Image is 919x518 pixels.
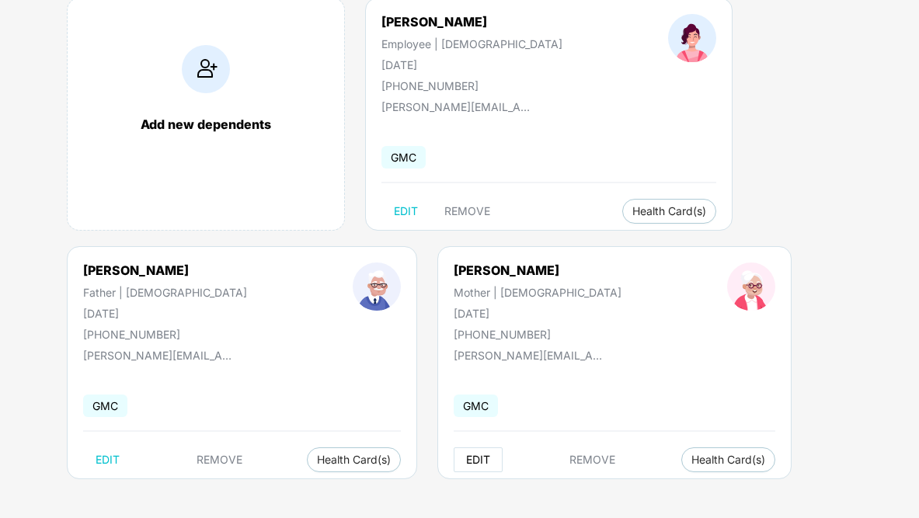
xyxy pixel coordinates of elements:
img: profileImage [727,262,775,311]
div: [DATE] [454,307,621,320]
button: EDIT [454,447,503,472]
span: REMOVE [444,205,490,217]
span: EDIT [394,205,418,217]
div: [PERSON_NAME] [381,14,562,30]
img: profileImage [353,262,401,311]
div: [PERSON_NAME] [454,262,621,278]
div: [PERSON_NAME] [83,262,247,278]
button: REMOVE [557,447,628,472]
div: [PERSON_NAME][EMAIL_ADDRESS][DOMAIN_NAME] [381,100,537,113]
span: Health Card(s) [691,456,765,464]
button: Health Card(s) [307,447,401,472]
div: Mother | [DEMOGRAPHIC_DATA] [454,286,621,299]
button: REMOVE [432,199,503,224]
div: [PHONE_NUMBER] [83,328,247,341]
button: EDIT [83,447,132,472]
div: [PERSON_NAME][EMAIL_ADDRESS][DOMAIN_NAME] [454,349,609,362]
button: REMOVE [184,447,255,472]
div: [DATE] [381,58,562,71]
div: Employee | [DEMOGRAPHIC_DATA] [381,37,562,50]
span: GMC [454,395,498,417]
div: Father | [DEMOGRAPHIC_DATA] [83,286,247,299]
button: Health Card(s) [681,447,775,472]
div: [PHONE_NUMBER] [381,79,562,92]
span: GMC [381,146,426,169]
span: Health Card(s) [317,456,391,464]
div: Add new dependents [83,116,329,132]
span: REMOVE [197,454,242,466]
div: [PHONE_NUMBER] [454,328,621,341]
span: Health Card(s) [632,207,706,215]
span: REMOVE [569,454,615,466]
span: GMC [83,395,127,417]
div: [DATE] [83,307,247,320]
img: addIcon [182,45,230,93]
button: EDIT [381,199,430,224]
button: Health Card(s) [622,199,716,224]
span: EDIT [96,454,120,466]
img: profileImage [668,14,716,62]
span: EDIT [466,454,490,466]
div: [PERSON_NAME][EMAIL_ADDRESS][DOMAIN_NAME] [83,349,238,362]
